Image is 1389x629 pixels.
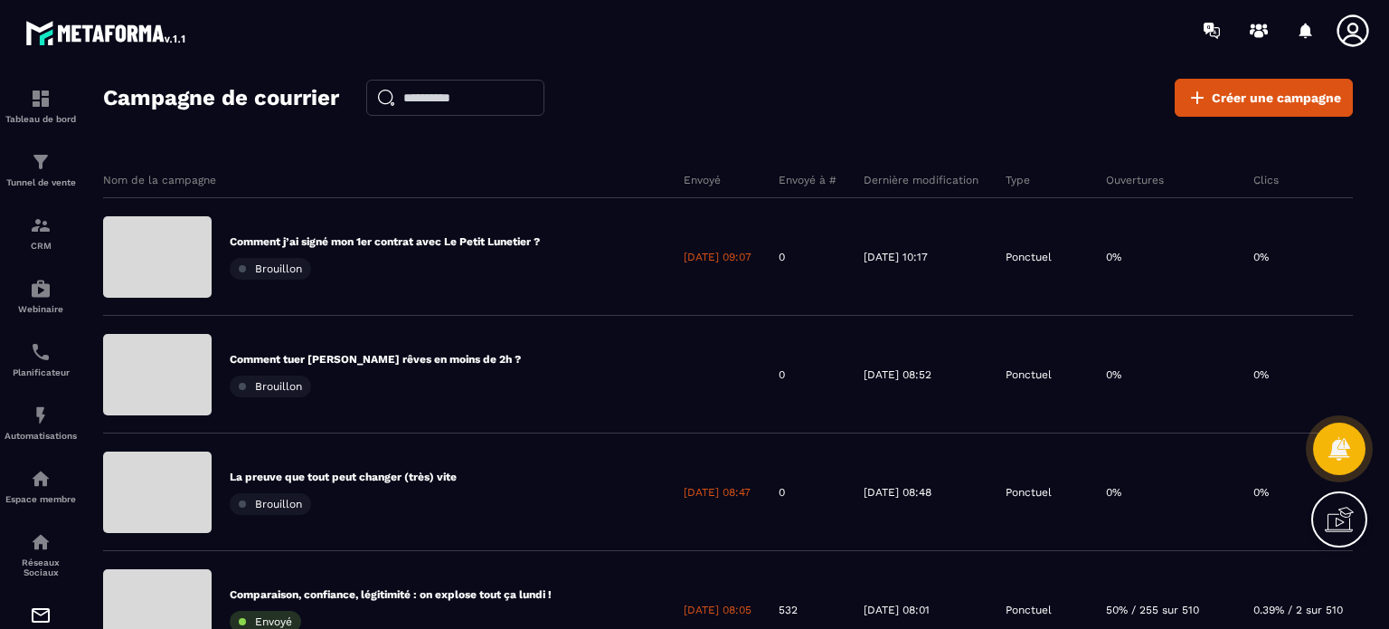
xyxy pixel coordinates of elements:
[30,405,52,426] img: automations
[779,367,785,382] p: 0
[30,531,52,553] img: social-network
[5,138,77,201] a: formationformationTunnel de vente
[1175,79,1353,117] a: Créer une campagne
[5,367,77,377] p: Planificateur
[779,250,785,264] p: 0
[779,485,785,500] p: 0
[864,603,930,617] p: [DATE] 08:01
[1253,250,1269,264] p: 0%
[864,485,931,500] p: [DATE] 08:48
[779,603,798,617] p: 532
[864,173,978,187] p: Dernière modification
[5,264,77,328] a: automationsautomationsWebinaire
[684,173,721,187] p: Envoyé
[1212,89,1341,107] span: Créer une campagne
[255,380,302,393] span: Brouillon
[30,341,52,363] img: scheduler
[255,262,302,275] span: Brouillon
[864,367,931,382] p: [DATE] 08:52
[1253,367,1269,382] p: 0%
[25,16,188,49] img: logo
[230,234,540,249] p: Comment j’ai signé mon 1er contrat avec Le Petit Lunetier ?
[1106,367,1121,382] p: 0%
[5,391,77,454] a: automationsautomationsAutomatisations
[30,605,52,626] img: email
[1253,485,1269,500] p: 0%
[684,250,751,264] p: [DATE] 09:07
[5,114,77,124] p: Tableau de bord
[30,468,52,490] img: automations
[30,88,52,110] img: formation
[230,587,552,602] p: Comparaison, confiance, légitimité : on explose tout ça lundi !
[103,173,216,187] p: Nom de la campagne
[5,304,77,314] p: Webinaire
[1253,173,1279,187] p: Clics
[5,328,77,391] a: schedulerschedulerPlanificateur
[5,177,77,187] p: Tunnel de vente
[5,201,77,264] a: formationformationCRM
[1106,603,1199,617] p: 50% / 255 sur 510
[1006,250,1052,264] p: Ponctuel
[684,603,751,617] p: [DATE] 08:05
[5,454,77,518] a: automationsautomationsEspace membre
[1006,367,1052,382] p: Ponctuel
[103,80,339,116] h2: Campagne de courrier
[864,250,928,264] p: [DATE] 10:17
[5,74,77,138] a: formationformationTableau de bord
[30,278,52,300] img: automations
[1106,485,1121,500] p: 0%
[1006,485,1052,500] p: Ponctuel
[5,494,77,504] p: Espace membre
[1253,603,1343,617] p: 0.39% / 2 sur 510
[5,431,77,441] p: Automatisations
[1006,603,1052,617] p: Ponctuel
[1006,173,1030,187] p: Type
[230,470,457,484] p: La preuve que tout peut changer (très) vite
[5,558,77,577] p: Réseaux Sociaux
[255,498,302,510] span: Brouillon
[30,214,52,236] img: formation
[255,615,292,628] span: Envoyé
[230,352,521,367] p: Comment tuer [PERSON_NAME] rêves en moins de 2h ?
[5,518,77,591] a: social-networksocial-networkRéseaux Sociaux
[1106,250,1121,264] p: 0%
[30,151,52,173] img: formation
[5,241,77,251] p: CRM
[684,485,751,500] p: [DATE] 08:47
[779,173,836,187] p: Envoyé à #
[1106,173,1164,187] p: Ouvertures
